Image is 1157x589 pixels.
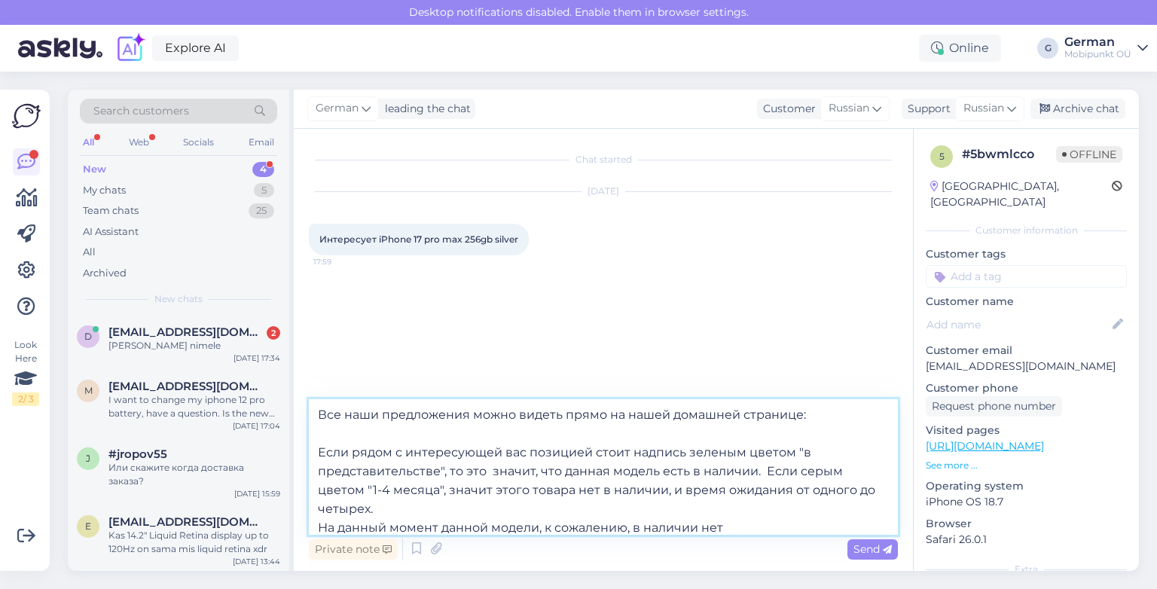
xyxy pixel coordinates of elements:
[83,224,139,240] div: AI Assistant
[309,153,898,166] div: Chat started
[249,203,274,218] div: 25
[319,233,518,245] span: Интересует iPhone 17 pro max 256gb silver
[234,488,280,499] div: [DATE] 15:59
[154,292,203,306] span: New chats
[926,359,1127,374] p: [EMAIL_ADDRESS][DOMAIN_NAME]
[86,453,90,464] span: j
[85,520,91,532] span: e
[926,396,1062,417] div: Request phone number
[1037,38,1058,59] div: G
[108,393,280,420] div: I want to change my iphone 12 pro battery, have a question. Is the new battery original part?
[926,494,1127,510] p: iPhone OS 18.7
[962,145,1056,163] div: # 5bwmlcco
[83,266,127,281] div: Archived
[1056,146,1122,163] span: Offline
[309,399,898,535] textarea: Все наши предложения можно видеть прямо на нашей домашней странице: Если рядом с интересующей вас...
[926,246,1127,262] p: Customer tags
[12,392,39,406] div: 2 / 3
[93,103,189,119] span: Search customers
[108,515,265,529] span: eero.druus@gmail.com
[234,352,280,364] div: [DATE] 17:34
[180,133,217,152] div: Socials
[126,133,152,152] div: Web
[926,265,1127,288] input: Add a tag
[1064,36,1148,60] a: GermanMobipunkt OÜ
[83,203,139,218] div: Team chats
[926,423,1127,438] p: Visited pages
[83,162,106,177] div: New
[114,32,146,64] img: explore-ai
[12,338,39,406] div: Look Here
[254,183,274,198] div: 5
[379,101,471,117] div: leading the chat
[309,539,398,560] div: Private note
[1030,99,1125,119] div: Archive chat
[829,100,869,117] span: Russian
[926,459,1127,472] p: See more ...
[926,563,1127,576] div: Extra
[919,35,1001,62] div: Online
[108,461,280,488] div: Или скажите когда доставка заказа?
[108,529,280,556] div: Kas 14.2" Liquid Retina display up to 120Hz on sama mis liquid retina xdr
[926,439,1044,453] a: [URL][DOMAIN_NAME]
[1064,48,1131,60] div: Mobipunkt OÜ
[926,294,1127,310] p: Customer name
[963,100,1004,117] span: Russian
[309,185,898,198] div: [DATE]
[83,183,126,198] div: My chats
[83,245,96,260] div: All
[84,331,92,342] span: d
[902,101,951,117] div: Support
[316,100,359,117] span: German
[108,339,280,352] div: [PERSON_NAME] nimele
[152,35,239,61] a: Explore AI
[939,151,945,162] span: 5
[926,532,1127,548] p: Safari 26.0.1
[233,420,280,432] div: [DATE] 17:04
[246,133,277,152] div: Email
[926,380,1127,396] p: Customer phone
[108,447,167,461] span: #jropov55
[84,385,93,396] span: m
[1064,36,1131,48] div: German
[926,343,1127,359] p: Customer email
[927,316,1110,333] input: Add name
[313,256,370,267] span: 17:59
[853,542,892,556] span: Send
[12,102,41,130] img: Askly Logo
[926,478,1127,494] p: Operating system
[108,380,265,393] span: muratefearslan@gmail.com
[757,101,816,117] div: Customer
[108,325,265,339] span: dimas028412@gmail.com
[252,162,274,177] div: 4
[233,556,280,567] div: [DATE] 13:44
[267,326,280,340] div: 2
[926,224,1127,237] div: Customer information
[926,516,1127,532] p: Browser
[930,179,1112,210] div: [GEOGRAPHIC_DATA], [GEOGRAPHIC_DATA]
[80,133,97,152] div: All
